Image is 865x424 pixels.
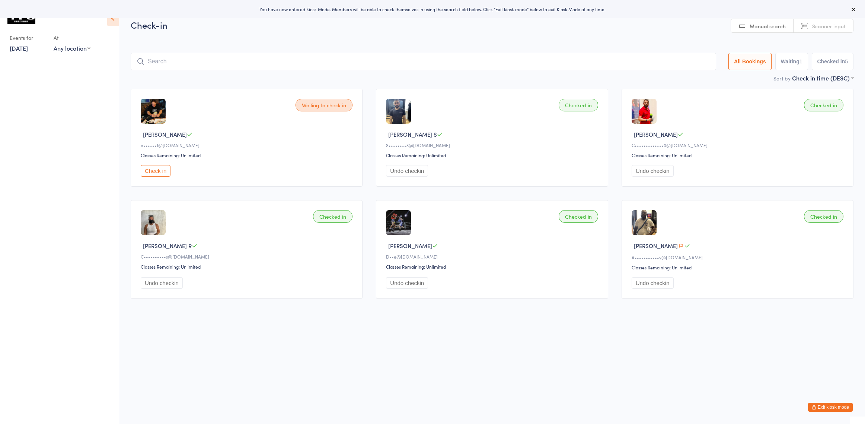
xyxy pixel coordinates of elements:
a: [DATE] [10,44,28,52]
div: A•••••••••••y@[DOMAIN_NAME] [632,254,846,260]
div: Classes Remaining: Unlimited [386,263,600,270]
div: Waiting to check in [296,99,352,111]
div: Checked in [804,99,843,111]
div: Classes Remaining: Unlimited [632,264,846,270]
button: Undo checkin [386,277,428,289]
h2: Check-in [131,19,853,31]
div: 5 [845,58,848,64]
div: Classes Remaining: Unlimited [141,152,355,158]
div: Classes Remaining: Unlimited [632,152,846,158]
span: [PERSON_NAME] [143,130,187,138]
div: Checked in [559,99,598,111]
input: Search [131,53,716,70]
div: S••••••••3@[DOMAIN_NAME] [386,142,600,148]
button: All Bookings [728,53,772,70]
button: Exit kiosk mode [808,403,853,412]
div: Classes Remaining: Unlimited [386,152,600,158]
div: You have now entered Kiosk Mode. Members will be able to check themselves in using the search fie... [12,6,853,12]
span: [PERSON_NAME] R [143,242,192,250]
img: image1719306528.png [386,99,411,124]
div: Checked in [804,210,843,223]
button: Undo checkin [632,165,674,177]
span: [PERSON_NAME] [388,242,432,250]
div: C•••••••••••••0@[DOMAIN_NAME] [632,142,846,148]
div: Classes Remaining: Unlimited [141,263,355,270]
img: image1740908157.png [386,210,411,235]
img: image1740639947.png [141,210,166,235]
div: At [54,32,90,44]
div: C••••••••••s@[DOMAIN_NAME] [141,253,355,260]
div: Checked in [559,210,598,223]
button: Waiting1 [775,53,808,70]
label: Sort by [773,75,791,82]
button: Undo checkin [386,165,428,177]
span: [PERSON_NAME] [634,242,678,250]
div: Checked in [313,210,352,223]
span: [PERSON_NAME] [634,130,678,138]
div: Any location [54,44,90,52]
div: D••e@[DOMAIN_NAME] [386,253,600,260]
button: Undo checkin [141,277,183,289]
button: Undo checkin [632,277,674,289]
span: Manual search [750,22,786,30]
div: Check in time (DESC) [792,74,853,82]
img: image1739491037.png [632,210,657,235]
button: Checked in5 [812,53,854,70]
img: image1749246578.png [632,99,657,124]
button: Check in [141,165,170,177]
div: a••••••1@[DOMAIN_NAME] [141,142,355,148]
div: Events for [10,32,46,44]
span: Scanner input [812,22,846,30]
div: 1 [799,58,802,64]
img: image1711740367.png [141,99,166,124]
span: [PERSON_NAME] S [388,130,437,138]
